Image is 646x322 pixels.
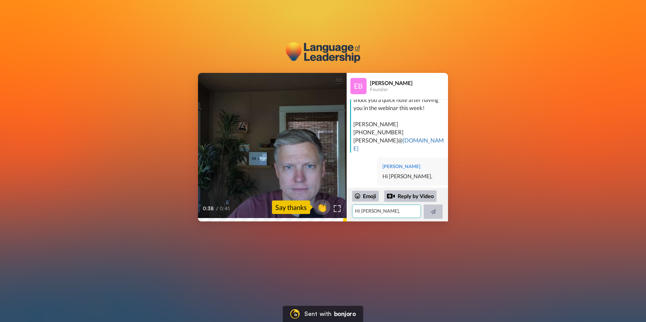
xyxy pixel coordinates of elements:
[382,172,443,180] div: Hi [PERSON_NAME],
[220,205,231,213] span: 0:41
[272,200,310,214] div: Say thanks
[334,205,341,212] img: Full screen
[384,190,437,202] div: Reply by Video
[387,192,395,200] div: Reply by Video
[314,199,330,215] button: 👏
[382,163,443,170] div: [PERSON_NAME]
[216,205,218,213] span: /
[350,78,367,94] img: Profile Image
[353,88,446,153] div: Hi [PERSON_NAME], I wanted to shoot you a quick note after having you in the webinar this week! [...
[203,205,215,213] span: 0:38
[314,202,330,213] span: 👏
[286,42,360,63] img: The Language of Leadership logo
[370,80,448,86] div: [PERSON_NAME]
[352,191,379,202] div: Emoji
[334,77,343,84] div: CC
[370,87,448,92] div: Founder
